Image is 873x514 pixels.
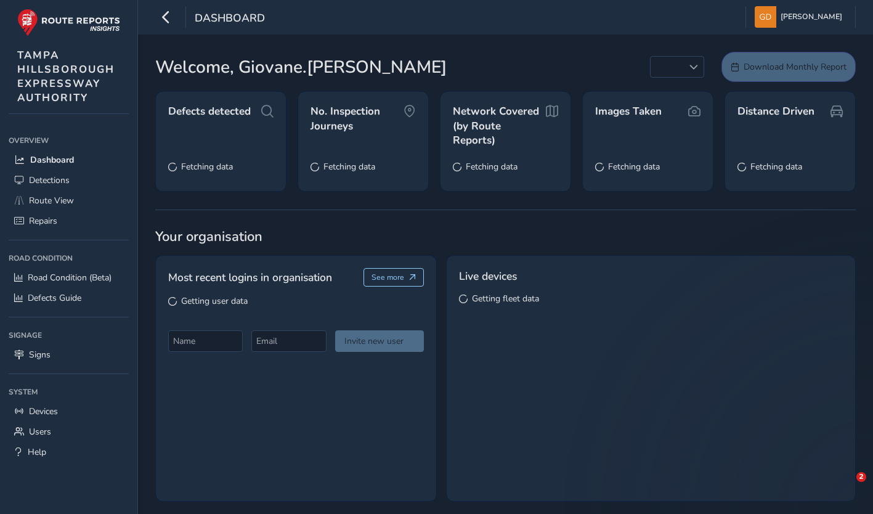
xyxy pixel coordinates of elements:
[168,330,243,352] input: Name
[9,326,129,345] div: Signage
[168,104,251,119] span: Defects detected
[9,401,129,422] a: Devices
[737,104,814,119] span: Distance Driven
[472,293,539,304] span: Getting fleet data
[30,154,74,166] span: Dashboard
[856,472,866,482] span: 2
[17,48,115,105] span: TAMPA HILLSBOROUGH EXPRESSWAY AUTHORITY
[595,104,662,119] span: Images Taken
[28,292,81,304] span: Defects Guide
[9,249,129,267] div: Road Condition
[28,446,46,458] span: Help
[608,161,660,173] span: Fetching data
[363,268,424,287] button: See more
[29,195,74,206] span: Route View
[781,6,842,28] span: [PERSON_NAME]
[831,472,861,502] iframe: Intercom live chat
[466,161,518,173] span: Fetching data
[459,268,517,284] span: Live devices
[9,150,129,170] a: Dashboard
[28,272,112,284] span: Road Condition (Beta)
[750,161,802,173] span: Fetching data
[311,104,404,133] span: No. Inspection Journeys
[323,161,375,173] span: Fetching data
[29,215,57,227] span: Repairs
[755,6,847,28] button: [PERSON_NAME]
[9,190,129,211] a: Route View
[9,170,129,190] a: Detections
[372,272,404,282] span: See more
[181,295,248,307] span: Getting user data
[195,10,265,28] span: Dashboard
[9,267,129,288] a: Road Condition (Beta)
[29,349,51,361] span: Signs
[29,174,70,186] span: Detections
[9,383,129,401] div: System
[9,345,129,365] a: Signs
[453,104,546,148] span: Network Covered (by Route Reports)
[29,426,51,438] span: Users
[17,9,120,36] img: rr logo
[181,161,233,173] span: Fetching data
[9,442,129,462] a: Help
[9,211,129,231] a: Repairs
[9,288,129,308] a: Defects Guide
[755,6,776,28] img: diamond-layout
[155,54,447,80] span: Welcome, Giovane.[PERSON_NAME]
[9,422,129,442] a: Users
[29,406,58,417] span: Devices
[168,269,332,285] span: Most recent logins in organisation
[155,227,856,246] span: Your organisation
[9,131,129,150] div: Overview
[251,330,326,352] input: Email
